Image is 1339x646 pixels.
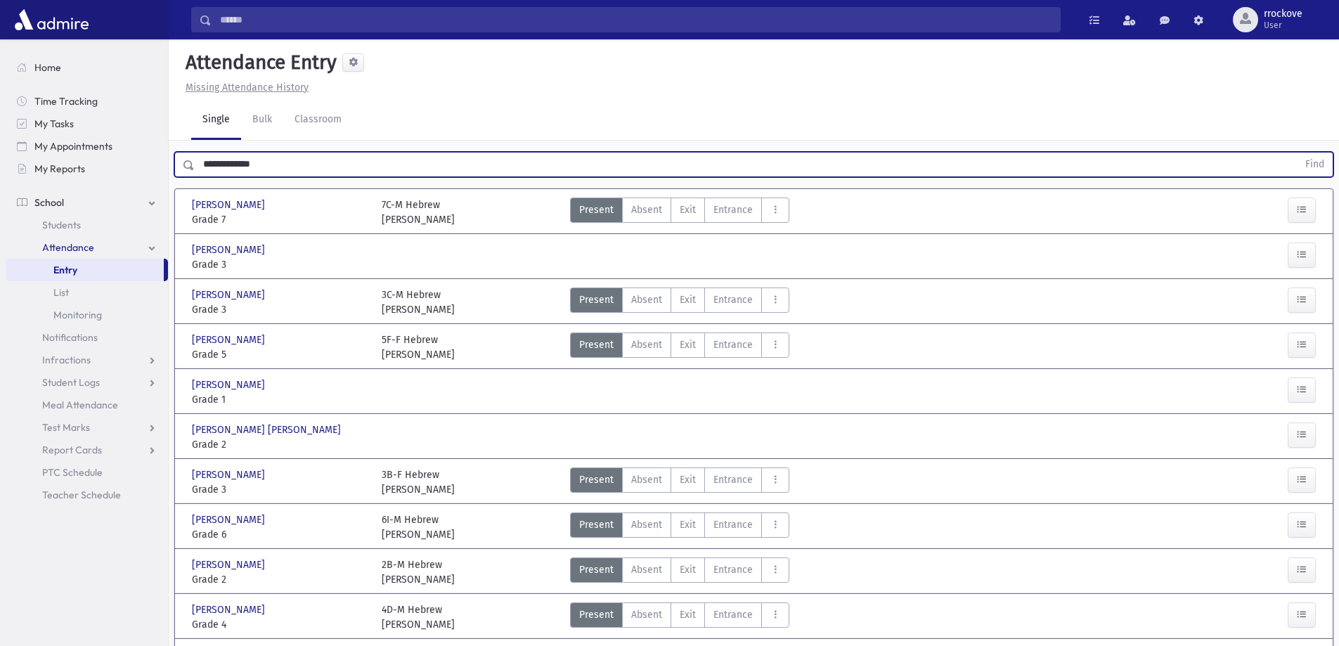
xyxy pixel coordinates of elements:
[713,607,753,622] span: Entrance
[192,602,268,617] span: [PERSON_NAME]
[42,219,81,231] span: Students
[192,288,268,302] span: [PERSON_NAME]
[6,371,168,394] a: Student Logs
[680,517,696,532] span: Exit
[570,332,789,362] div: AttTypes
[192,482,368,497] span: Grade 3
[186,82,309,93] u: Missing Attendance History
[631,202,662,217] span: Absent
[42,241,94,254] span: Attendance
[192,377,268,392] span: [PERSON_NAME]
[6,214,168,236] a: Students
[713,292,753,307] span: Entrance
[192,243,268,257] span: [PERSON_NAME]
[6,236,168,259] a: Attendance
[6,461,168,484] a: PTC Schedule
[42,399,118,411] span: Meal Attendance
[680,472,696,487] span: Exit
[631,517,662,532] span: Absent
[631,472,662,487] span: Absent
[6,112,168,135] a: My Tasks
[241,101,283,140] a: Bulk
[6,394,168,416] a: Meal Attendance
[382,512,455,542] div: 6I-M Hebrew [PERSON_NAME]
[1264,8,1302,20] span: rrockove
[570,288,789,317] div: AttTypes
[579,292,614,307] span: Present
[570,602,789,632] div: AttTypes
[42,354,91,366] span: Infractions
[6,439,168,461] a: Report Cards
[631,607,662,622] span: Absent
[192,512,268,527] span: [PERSON_NAME]
[34,162,85,175] span: My Reports
[680,562,696,577] span: Exit
[6,259,164,281] a: Entry
[192,617,368,632] span: Grade 4
[382,557,455,587] div: 2B-M Hebrew [PERSON_NAME]
[34,117,74,130] span: My Tasks
[579,607,614,622] span: Present
[192,467,268,482] span: [PERSON_NAME]
[42,444,102,456] span: Report Cards
[579,562,614,577] span: Present
[680,292,696,307] span: Exit
[382,467,455,497] div: 3B-F Hebrew [PERSON_NAME]
[382,602,455,632] div: 4D-M Hebrew [PERSON_NAME]
[579,517,614,532] span: Present
[180,82,309,93] a: Missing Attendance History
[6,326,168,349] a: Notifications
[191,101,241,140] a: Single
[713,472,753,487] span: Entrance
[382,332,455,362] div: 5F-F Hebrew [PERSON_NAME]
[11,6,92,34] img: AdmirePro
[34,140,112,153] span: My Appointments
[6,416,168,439] a: Test Marks
[6,157,168,180] a: My Reports
[42,331,98,344] span: Notifications
[6,349,168,371] a: Infractions
[680,202,696,217] span: Exit
[42,421,90,434] span: Test Marks
[192,198,268,212] span: [PERSON_NAME]
[1297,153,1333,176] button: Find
[382,288,455,317] div: 3C-M Hebrew [PERSON_NAME]
[192,302,368,317] span: Grade 3
[6,484,168,506] a: Teacher Schedule
[713,517,753,532] span: Entrance
[192,572,368,587] span: Grade 2
[6,281,168,304] a: List
[192,557,268,572] span: [PERSON_NAME]
[53,309,102,321] span: Monitoring
[192,257,368,272] span: Grade 3
[680,607,696,622] span: Exit
[570,467,789,497] div: AttTypes
[283,101,353,140] a: Classroom
[382,198,455,227] div: 7C-M Hebrew [PERSON_NAME]
[713,202,753,217] span: Entrance
[53,264,77,276] span: Entry
[42,466,103,479] span: PTC Schedule
[713,337,753,352] span: Entrance
[6,90,168,112] a: Time Tracking
[680,337,696,352] span: Exit
[180,51,337,75] h5: Attendance Entry
[6,135,168,157] a: My Appointments
[212,7,1060,32] input: Search
[1264,20,1302,31] span: User
[579,472,614,487] span: Present
[34,61,61,74] span: Home
[6,191,168,214] a: School
[192,437,368,452] span: Grade 2
[631,562,662,577] span: Absent
[579,202,614,217] span: Present
[34,95,98,108] span: Time Tracking
[192,527,368,542] span: Grade 6
[192,212,368,227] span: Grade 7
[6,304,168,326] a: Monitoring
[570,557,789,587] div: AttTypes
[631,292,662,307] span: Absent
[192,347,368,362] span: Grade 5
[570,512,789,542] div: AttTypes
[570,198,789,227] div: AttTypes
